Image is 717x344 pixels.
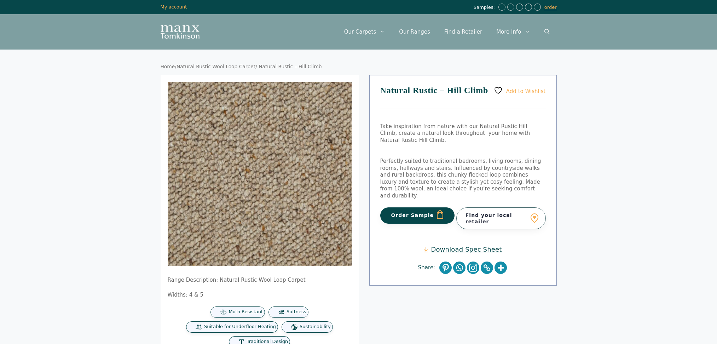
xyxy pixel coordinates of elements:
a: Natural Rustic Wool Loop Carpet [177,64,255,69]
img: Manx Tomkinson [161,25,200,39]
nav: Primary [337,21,557,42]
p: Range Description: Natural Rustic Wool Loop Carpet [168,277,352,284]
a: Copy Link [481,262,493,274]
a: order [544,5,557,10]
span: Share: [418,264,439,271]
span: Samples: [474,5,497,11]
a: Open Search Bar [537,21,557,42]
img: Natural Rustic - Hill Climb [168,82,352,266]
nav: Breadcrumb [161,64,557,70]
span: Add to Wishlist [506,88,546,94]
a: Add to Wishlist [494,86,545,95]
a: Find your local retailer [456,207,546,229]
a: Our Ranges [392,21,437,42]
a: Download Spec Sheet [424,245,502,253]
span: Softness [287,309,306,315]
a: Home [161,64,175,69]
h1: Natural Rustic – Hill Climb [380,86,546,109]
a: Instagram [467,262,479,274]
p: Take inspiration from nature with our Natural Rustic Hill Climb, create a natural look throughout... [380,123,546,144]
span: Suitable for Underfloor Heating [204,324,276,330]
span: Moth Resistant [229,309,263,315]
a: Whatsapp [453,262,466,274]
p: Perfectly suited to traditional bedrooms, living rooms, dining rooms, hallways and stairs. Influe... [380,158,546,199]
a: Find a Retailer [437,21,489,42]
span: Sustainability [300,324,331,330]
p: Widths: 4 & 5 [168,292,352,299]
a: My account [161,4,187,10]
a: More Info [489,21,537,42]
a: Pinterest [439,262,452,274]
a: More [495,262,507,274]
a: Our Carpets [337,21,392,42]
button: Order Sample [380,207,455,224]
